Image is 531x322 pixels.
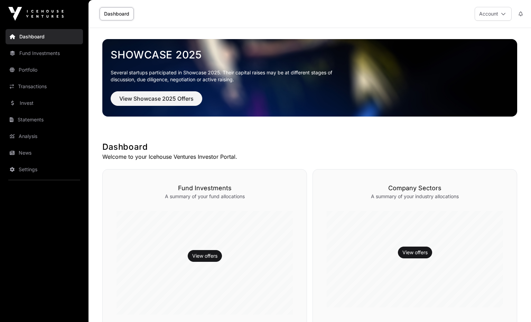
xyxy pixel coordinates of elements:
[188,250,222,262] button: View offers
[111,91,202,106] button: View Showcase 2025 Offers
[117,183,293,193] h3: Fund Investments
[496,289,531,322] iframe: Chat Widget
[327,193,503,200] p: A summary of your industry allocations
[6,112,83,127] a: Statements
[6,129,83,144] a: Analysis
[6,29,83,44] a: Dashboard
[475,7,512,21] button: Account
[327,183,503,193] h3: Company Sectors
[111,69,343,83] p: Several startups participated in Showcase 2025. Their capital raises may be at different stages o...
[6,145,83,160] a: News
[102,141,517,153] h1: Dashboard
[111,98,202,105] a: View Showcase 2025 Offers
[8,7,64,21] img: Icehouse Ventures Logo
[119,94,194,103] span: View Showcase 2025 Offers
[402,249,428,256] a: View offers
[102,153,517,161] p: Welcome to your Icehouse Ventures Investor Portal.
[6,95,83,111] a: Invest
[6,79,83,94] a: Transactions
[192,252,217,259] a: View offers
[111,48,509,61] a: Showcase 2025
[6,162,83,177] a: Settings
[100,7,134,20] a: Dashboard
[398,247,432,258] button: View offers
[117,193,293,200] p: A summary of your fund allocations
[102,39,517,117] img: Showcase 2025
[6,46,83,61] a: Fund Investments
[6,62,83,77] a: Portfolio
